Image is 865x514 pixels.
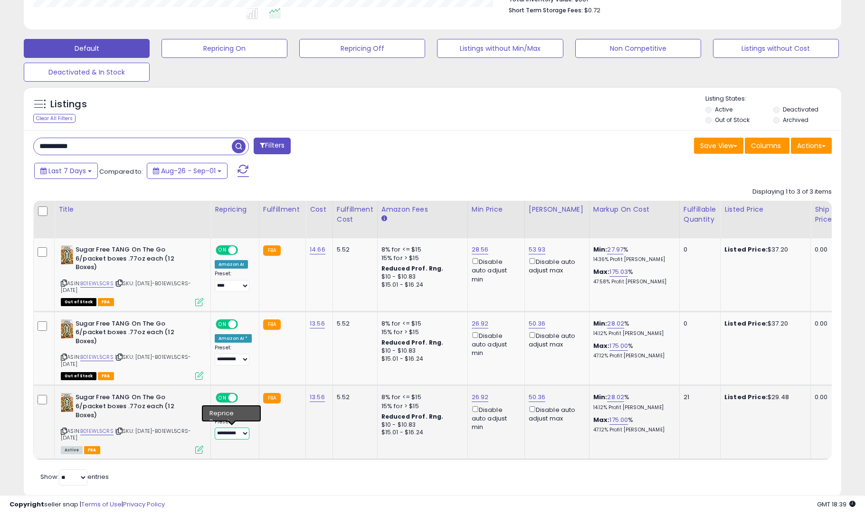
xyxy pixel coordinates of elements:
[529,256,582,275] div: Disable auto adjust max
[593,319,672,337] div: %
[10,500,165,509] div: seller snap | |
[607,319,624,328] a: 28.02
[254,138,291,154] button: Filters
[61,245,203,305] div: ASIN:
[381,281,460,289] div: $15.01 - $16.24
[48,166,86,176] span: Last 7 Days
[381,205,464,215] div: Amazon Fees
[529,393,546,402] a: 50.36
[217,394,228,402] span: ON
[381,273,460,281] div: $10 - $10.83
[529,319,546,328] a: 50.36
[76,319,191,348] b: Sugar Free TANG On The Go 6/packet boxes .77oz each (12 Boxes)
[575,39,701,58] button: Non Competitive
[337,319,370,328] div: 5.52
[783,116,808,124] label: Archived
[593,353,672,359] p: 47.12% Profit [PERSON_NAME]
[61,319,73,338] img: 51EJo5kNEKL._SL40_.jpg
[724,319,803,328] div: $37.20
[609,415,628,425] a: 175.00
[161,166,216,176] span: Aug-26 - Sep-01
[10,500,44,509] strong: Copyright
[593,393,608,402] b: Min:
[593,415,610,424] b: Max:
[147,163,228,179] button: Aug-26 - Sep-01
[593,256,672,263] p: 14.36% Profit [PERSON_NAME]
[509,6,583,14] b: Short Term Storage Fees:
[381,429,460,437] div: $15.01 - $16.24
[215,408,252,416] div: Amazon AI *
[381,319,460,328] div: 8% for <= $15
[337,205,373,224] div: Fulfillment Cost
[381,254,460,262] div: 15% for > $15
[61,393,73,412] img: 51EJo5kNEKL._SL40_.jpg
[263,205,302,215] div: Fulfillment
[61,280,191,294] span: | SKU: [DATE]-B01EWL5CRS-[DATE]
[34,163,98,179] button: Last 7 Days
[215,260,248,269] div: Amazon AI
[76,245,191,274] b: Sugar Free TANG On The Go 6/packet boxes .77oz each (12 Boxes)
[237,246,252,254] span: OFF
[472,330,517,358] div: Disable auto adjust min
[472,256,517,284] div: Disable auto adjust min
[724,245,768,254] b: Listed Price:
[694,138,743,154] button: Save View
[24,39,150,58] button: Default
[815,393,830,402] div: 0.00
[609,341,628,351] a: 175.00
[310,319,325,328] a: 13.56
[98,298,114,306] span: FBA
[237,320,252,328] span: OFF
[724,319,768,328] b: Listed Price:
[215,419,252,440] div: Preset:
[751,141,781,150] span: Columns
[381,412,444,421] b: Reduced Prof. Rng.
[381,264,444,272] b: Reduced Prof. Rng.
[815,319,830,328] div: 0.00
[98,372,114,380] span: FBA
[529,404,582,423] div: Disable auto adjust max
[263,319,281,330] small: FBA
[593,342,672,359] div: %
[609,267,628,277] a: 175.03
[381,355,460,363] div: $15.01 - $16.24
[310,245,325,254] a: 14.66
[724,393,803,402] div: $29.48
[263,393,281,403] small: FBA
[76,393,191,422] b: Sugar Free TANG On The Go 6/packet boxes .77oz each (12 Boxes)
[589,201,679,238] th: The percentage added to the cost of goods (COGS) that forms the calculator for Min & Max prices.
[593,245,608,254] b: Min:
[84,446,100,454] span: FBA
[713,39,839,58] button: Listings without Cost
[472,245,489,254] a: 28.56
[215,345,252,366] div: Preset:
[215,205,255,215] div: Repricing
[80,427,114,435] a: B01EWL5CRS
[40,472,109,481] span: Show: entries
[162,39,287,58] button: Repricing On
[381,421,460,429] div: $10 - $10.83
[593,404,672,411] p: 14.12% Profit [PERSON_NAME]
[724,205,807,215] div: Listed Price
[237,394,252,402] span: OFF
[61,446,83,454] span: All listings currently available for purchase on Amazon
[50,98,87,111] h5: Listings
[529,245,546,254] a: 53.93
[58,205,207,215] div: Title
[593,205,675,215] div: Markup on Cost
[215,271,252,292] div: Preset:
[607,393,624,402] a: 28.02
[24,63,150,82] button: Deactivated & In Stock
[33,114,76,123] div: Clear All Filters
[381,347,460,355] div: $10 - $10.83
[593,245,672,263] div: %
[217,320,228,328] span: ON
[593,427,672,433] p: 47.12% Profit [PERSON_NAME]
[705,94,841,103] p: Listing States:
[61,353,191,367] span: | SKU: [DATE]-B01EWL5CRS-[DATE]
[715,105,732,113] label: Active
[724,245,803,254] div: $37.20
[684,205,716,224] div: Fulfillable Quantity
[529,330,582,349] div: Disable auto adjust max
[263,245,281,256] small: FBA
